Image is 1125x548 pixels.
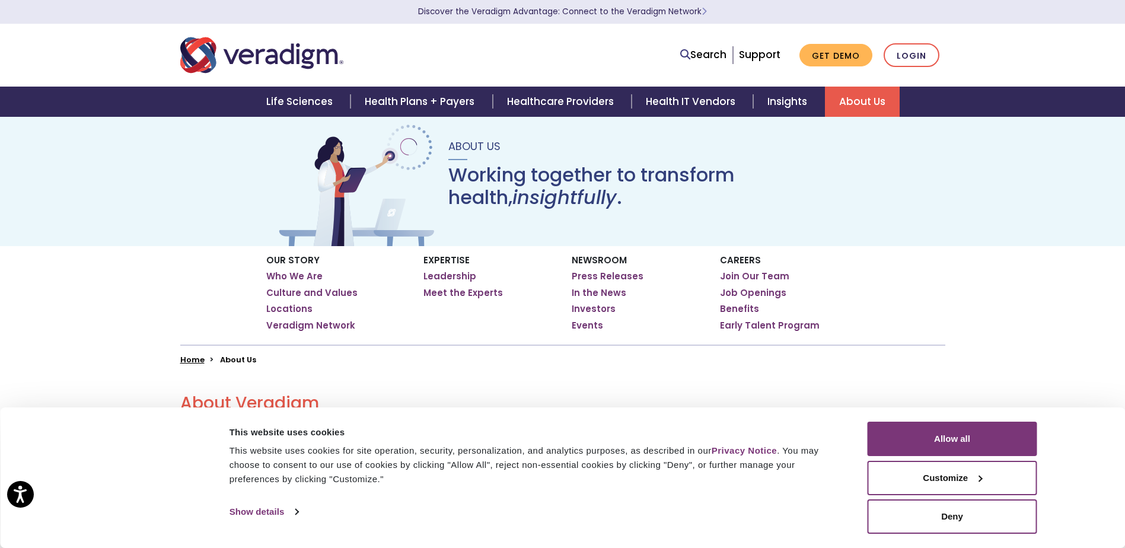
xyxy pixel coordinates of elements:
[266,287,358,299] a: Culture and Values
[448,164,849,209] h1: Working together to transform health, .
[493,87,632,117] a: Healthcare Providers
[266,303,313,315] a: Locations
[180,393,945,413] h2: About Veradigm
[423,270,476,282] a: Leadership
[897,463,1111,534] iframe: Drift Chat Widget
[230,425,841,439] div: This website uses cookies
[799,44,872,67] a: Get Demo
[180,354,205,365] a: Home
[632,87,753,117] a: Health IT Vendors
[884,43,939,68] a: Login
[720,303,759,315] a: Benefits
[868,422,1037,456] button: Allow all
[712,445,777,455] a: Privacy Notice
[572,320,603,332] a: Events
[180,36,343,75] img: Veradigm logo
[252,87,350,117] a: Life Sciences
[753,87,825,117] a: Insights
[512,184,617,211] em: insightfully
[720,270,789,282] a: Join Our Team
[572,287,626,299] a: In the News
[350,87,492,117] a: Health Plans + Payers
[868,499,1037,534] button: Deny
[572,303,616,315] a: Investors
[572,270,643,282] a: Press Releases
[825,87,900,117] a: About Us
[448,139,501,154] span: About Us
[266,270,323,282] a: Who We Are
[230,444,841,486] div: This website uses cookies for site operation, security, personalization, and analytics purposes, ...
[720,320,820,332] a: Early Talent Program
[720,287,786,299] a: Job Openings
[230,503,298,521] a: Show details
[680,47,726,63] a: Search
[739,47,780,62] a: Support
[418,6,707,17] a: Discover the Veradigm Advantage: Connect to the Veradigm NetworkLearn More
[266,320,355,332] a: Veradigm Network
[868,461,1037,495] button: Customize
[423,287,503,299] a: Meet the Experts
[702,6,707,17] span: Learn More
